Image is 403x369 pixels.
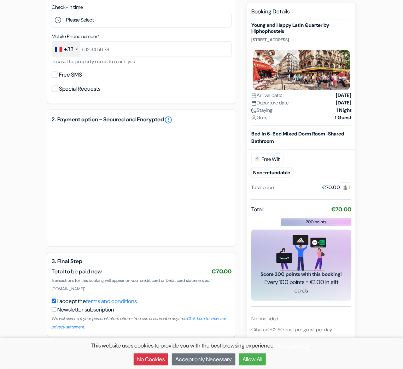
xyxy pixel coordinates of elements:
[251,167,292,178] small: Non-refundable
[331,206,351,213] strong: €70.00
[251,206,264,214] span: Total:
[306,219,327,225] span: 200 points
[343,185,348,190] img: guest.svg
[276,235,326,271] img: gift_card_hero_new.png
[276,342,311,349] a: Privacy Policy.
[134,353,168,365] button: No Cookies
[260,271,343,278] span: Score 200 points with this booking!
[57,306,114,314] label: Newsletter subscription
[52,33,100,40] label: Mobile Phone number
[251,93,257,98] img: calendar.svg
[4,341,399,350] p: This website uses cookies to provide you with the best browsing experience. .
[336,92,351,99] strong: [DATE]
[52,116,232,124] h5: 2. Payment option - Secured and Encrypted
[239,353,266,365] button: Allow All
[59,84,100,94] label: Special Requests
[336,99,351,107] strong: [DATE]
[52,278,212,292] span: Transactions for this booking will appear on your credit card or Debit card statement as: "[DOMAI...
[251,327,332,333] span: City tax: €2.60 cost per guest per day
[172,353,235,365] button: Accept only Necessary
[251,101,257,106] img: calendar.svg
[211,268,232,276] span: €70.00
[255,156,260,162] img: free_wifi.svg
[251,99,290,107] span: Departure date:
[57,297,137,306] label: I accept the
[251,131,344,144] b: Bed in 6-Bed Mixed Dorm Room-Shared Bathroom
[260,278,343,295] span: Every 100 points = €1.00 in gift cards
[52,58,135,65] small: In case the property needs to reach you
[52,268,102,276] span: Total to be paid now
[86,298,137,305] a: terms and conditions
[251,114,270,121] span: Guest:
[251,22,351,34] h5: Young and Happy Latin Quarter by Hiphophostels
[52,316,226,330] small: We will never sell your personal information - You can unsubscribe anytime.
[251,108,257,113] img: moon.svg
[59,70,82,80] label: Free SMS
[322,184,351,191] div: €70.00
[336,107,351,114] strong: 1 Night
[52,42,80,57] div: France: +33
[251,154,284,164] span: Free Wifi
[335,114,351,121] strong: 1 Guest
[52,4,83,11] label: Check-in time
[340,182,351,192] span: 1
[251,8,351,19] h5: Booking Details
[251,115,257,121] img: user_icon.svg
[164,116,173,124] a: error_outline
[52,41,232,57] input: 6 12 34 56 78
[64,45,74,54] div: +33
[52,258,232,265] h5: 3. Final Step
[251,315,351,323] div: Not included
[251,92,282,99] span: Arrival date:
[59,134,224,234] iframe: Secure payment input frame
[251,37,351,43] p: [STREET_ADDRESS]
[251,107,274,114] span: Staying:
[251,184,275,191] div: Total price:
